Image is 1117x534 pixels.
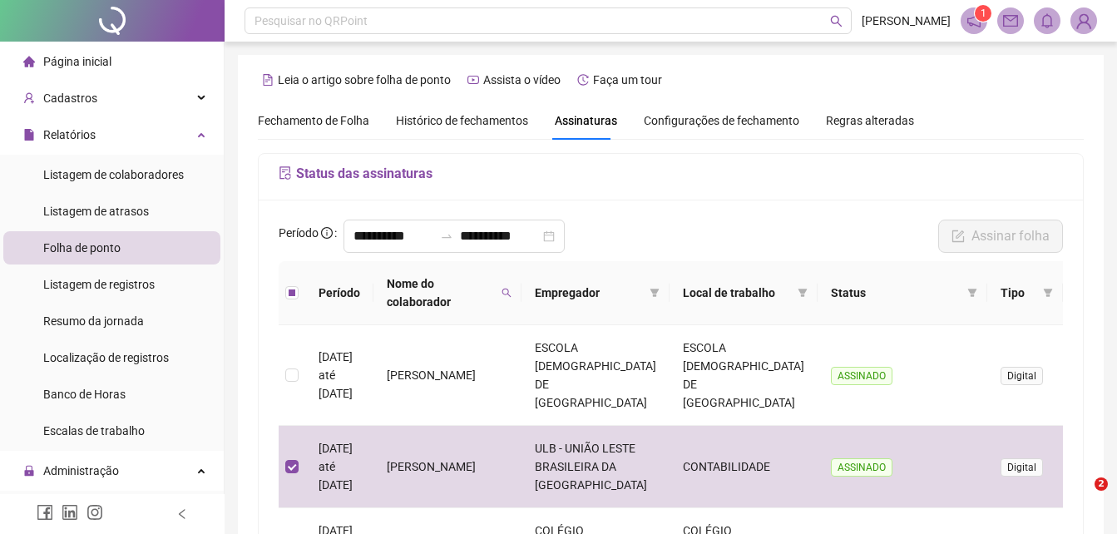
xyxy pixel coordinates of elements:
button: Assinar folha [938,220,1063,253]
span: Página inicial [43,55,111,68]
span: filter [794,280,811,305]
span: Listagem de registros [43,278,155,291]
td: [DATE] até [DATE] [305,325,373,426]
span: file [23,129,35,141]
sup: 1 [975,5,991,22]
img: 87054 [1071,8,1096,33]
span: lock [23,465,35,477]
span: Folha de ponto [43,241,121,255]
span: Faça um tour [593,73,662,87]
span: Listagem de atrasos [43,205,149,218]
span: to [440,230,453,243]
span: filter [1040,280,1056,305]
span: Escalas de trabalho [43,424,145,438]
span: linkedin [62,504,78,521]
span: Resumo da jornada [43,314,144,328]
span: filter [1043,288,1053,298]
td: [PERSON_NAME] [373,426,521,508]
td: ESCOLA [DEMOGRAPHIC_DATA] DE [GEOGRAPHIC_DATA] [521,325,670,426]
span: search [502,288,512,298]
span: filter [646,280,663,305]
span: user-add [23,92,35,104]
span: swap-right [440,230,453,243]
span: [PERSON_NAME] [862,12,951,30]
h5: Status das assinaturas [279,164,1063,184]
td: [PERSON_NAME] [373,325,521,426]
span: Banco de Horas [43,388,126,401]
span: info-circle [321,227,333,239]
span: Fechamento de Folha [258,114,369,127]
td: CONTABILIDADE [670,426,818,508]
span: history [577,74,589,86]
td: ESCOLA [DEMOGRAPHIC_DATA] DE [GEOGRAPHIC_DATA] [670,325,818,426]
th: Período [305,261,373,325]
span: Assinaturas [555,115,617,126]
span: Período [279,226,319,240]
span: mail [1003,13,1018,28]
span: Local de trabalho [683,284,791,302]
span: Leia o artigo sobre folha de ponto [278,73,451,87]
span: Configurações de fechamento [644,115,799,126]
span: ASSINADO [831,458,892,477]
span: Listagem de colaboradores [43,168,184,181]
span: 2 [1095,477,1108,491]
span: Regras alteradas [826,115,914,126]
span: filter [798,288,808,298]
td: ULB - UNIÃO LESTE BRASILEIRA DA [GEOGRAPHIC_DATA] [521,426,670,508]
span: Digital [1001,458,1043,477]
span: Relatórios [43,128,96,141]
span: Administração [43,464,119,477]
span: search [830,15,843,27]
span: Localização de registros [43,351,169,364]
span: Status [831,284,961,302]
span: file-text [262,74,274,86]
span: Histórico de fechamentos [396,114,528,127]
span: Assista o vídeo [483,73,561,87]
iframe: Intercom live chat [1060,477,1100,517]
span: notification [966,13,981,28]
span: instagram [86,504,103,521]
td: [DATE] até [DATE] [305,426,373,508]
span: facebook [37,504,53,521]
span: Empregador [535,284,643,302]
span: filter [650,288,660,298]
span: filter [967,288,977,298]
span: home [23,56,35,67]
span: youtube [467,74,479,86]
span: Digital [1001,367,1043,385]
span: left [176,508,188,520]
span: bell [1040,13,1055,28]
span: 1 [981,7,986,19]
span: filter [964,280,981,305]
span: Cadastros [43,91,97,105]
span: Tipo [1001,284,1036,302]
span: search [498,271,515,314]
span: Nome do colaborador [387,274,495,311]
span: ASSINADO [831,367,892,385]
span: file-sync [279,166,292,180]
